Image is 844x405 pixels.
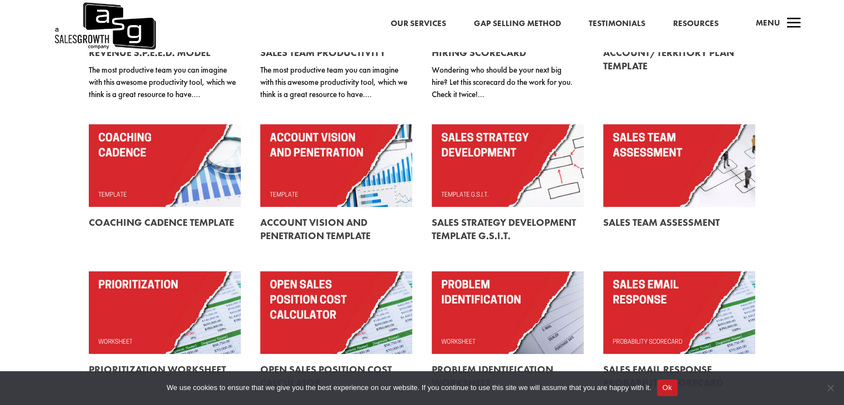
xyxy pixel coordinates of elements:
[391,17,446,31] a: Our Services
[673,17,719,31] a: Resources
[166,382,651,393] span: We use cookies to ensure that we give you the best experience on our website. If you continue to ...
[756,17,780,28] span: Menu
[657,379,678,396] button: Ok
[783,13,805,35] span: a
[474,17,561,31] a: Gap Selling Method
[825,382,836,393] span: No
[589,17,645,31] a: Testimonials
